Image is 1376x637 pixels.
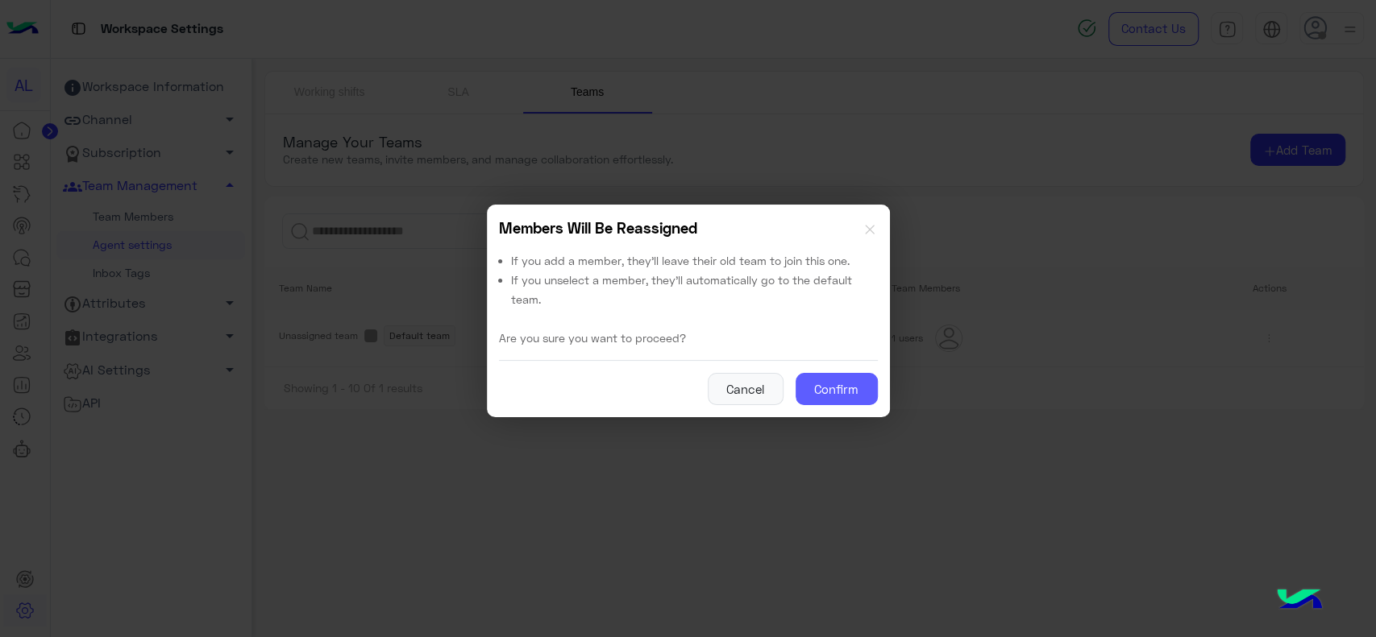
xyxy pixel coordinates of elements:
[796,373,878,405] button: Confirm
[499,217,697,239] h5: Members Will Be Reassigned
[511,271,878,309] p: If you unselect a member, they'll automatically go to the default team.
[862,217,878,239] button: Close
[511,251,878,271] p: If you add a member, they'll leave their old team to join this one.
[708,373,784,405] button: Cancel
[1271,573,1328,629] img: hulul-logo.png
[499,329,686,348] p: Are you sure you want to proceed?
